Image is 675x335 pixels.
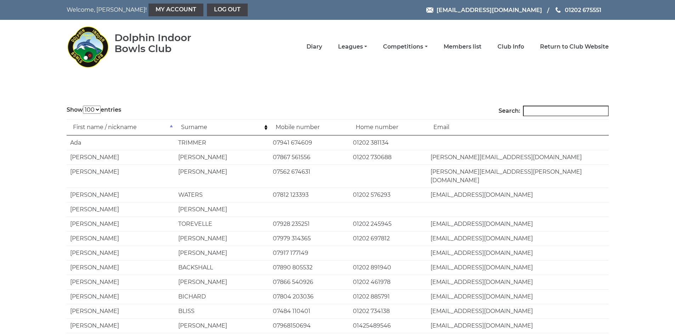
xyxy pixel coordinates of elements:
a: Email [EMAIL_ADDRESS][DOMAIN_NAME] [426,6,542,15]
td: 01202 245945 [349,217,427,231]
td: Home number [349,119,427,135]
td: [PERSON_NAME] [67,150,175,164]
td: [EMAIL_ADDRESS][DOMAIN_NAME] [427,289,609,304]
td: [PERSON_NAME] [175,231,269,246]
td: [EMAIL_ADDRESS][DOMAIN_NAME] [427,275,609,289]
td: [EMAIL_ADDRESS][DOMAIN_NAME] [427,188,609,202]
td: 07968150694 [269,318,349,333]
td: 07917 177149 [269,246,349,260]
td: [PERSON_NAME] [67,289,175,304]
td: TOREVELLE [175,217,269,231]
label: Show entries [67,106,121,114]
a: Log out [207,4,248,16]
td: 01202 576293 [349,188,427,202]
td: [PERSON_NAME] [175,318,269,333]
label: Search: [499,106,609,116]
td: [EMAIL_ADDRESS][DOMAIN_NAME] [427,318,609,333]
td: [PERSON_NAME] [67,231,175,246]
span: [EMAIL_ADDRESS][DOMAIN_NAME] [437,6,542,13]
a: Competitions [383,43,427,51]
td: First name / nickname: activate to sort column descending [67,119,175,135]
img: Email [426,7,433,13]
td: [EMAIL_ADDRESS][DOMAIN_NAME] [427,260,609,275]
div: Dolphin Indoor Bowls Club [114,32,214,54]
td: 07928 235251 [269,217,349,231]
td: [PERSON_NAME][EMAIL_ADDRESS][DOMAIN_NAME] [427,150,609,164]
a: Members list [444,43,482,51]
td: [PERSON_NAME][EMAIL_ADDRESS][PERSON_NAME][DOMAIN_NAME] [427,164,609,188]
td: 07979 314365 [269,231,349,246]
td: Ada [67,135,175,150]
td: [PERSON_NAME] [67,318,175,333]
td: TRIMMER [175,135,269,150]
td: 07941 674609 [269,135,349,150]
td: [EMAIL_ADDRESS][DOMAIN_NAME] [427,217,609,231]
td: [PERSON_NAME] [175,164,269,188]
a: Phone us 01202 675551 [555,6,601,15]
a: Club Info [497,43,524,51]
td: [EMAIL_ADDRESS][DOMAIN_NAME] [427,231,609,246]
td: 01202 461978 [349,275,427,289]
td: [PERSON_NAME] [67,246,175,260]
td: BICHARD [175,289,269,304]
td: [EMAIL_ADDRESS][DOMAIN_NAME] [427,246,609,260]
td: [PERSON_NAME] [175,246,269,260]
a: My Account [148,4,203,16]
td: 07890 805532 [269,260,349,275]
td: 07804 203036 [269,289,349,304]
img: Dolphin Indoor Bowls Club [67,22,109,72]
td: 01202 734138 [349,304,427,318]
td: 07562 674631 [269,164,349,188]
td: BLISS [175,304,269,318]
img: Phone us [556,7,561,13]
td: BACKSHALL [175,260,269,275]
td: [PERSON_NAME] [67,164,175,188]
td: [PERSON_NAME] [67,304,175,318]
td: 07867 561556 [269,150,349,164]
td: Email [427,119,609,135]
td: [PERSON_NAME] [67,260,175,275]
td: 07812 123393 [269,188,349,202]
td: 07484 110401 [269,304,349,318]
td: 01202 885791 [349,289,427,304]
a: Diary [306,43,322,51]
input: Search: [523,106,609,116]
td: [PERSON_NAME] [67,202,175,217]
td: 01202 730688 [349,150,427,164]
td: [PERSON_NAME] [67,188,175,202]
td: [PERSON_NAME] [67,217,175,231]
td: 01202 891940 [349,260,427,275]
a: Leagues [338,43,367,51]
td: 01425489546 [349,318,427,333]
td: 01202 381134 [349,135,427,150]
td: WATERS [175,188,269,202]
td: 07866 540926 [269,275,349,289]
td: Surname: activate to sort column ascending [175,119,269,135]
td: Mobile number [269,119,349,135]
select: Showentries [83,106,101,114]
a: Return to Club Website [540,43,609,51]
td: 01202 697812 [349,231,427,246]
td: [EMAIL_ADDRESS][DOMAIN_NAME] [427,304,609,318]
span: 01202 675551 [565,6,601,13]
nav: Welcome, [PERSON_NAME]! [67,4,286,16]
td: [PERSON_NAME] [175,202,269,217]
td: [PERSON_NAME] [175,150,269,164]
td: [PERSON_NAME] [175,275,269,289]
td: [PERSON_NAME] [67,275,175,289]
